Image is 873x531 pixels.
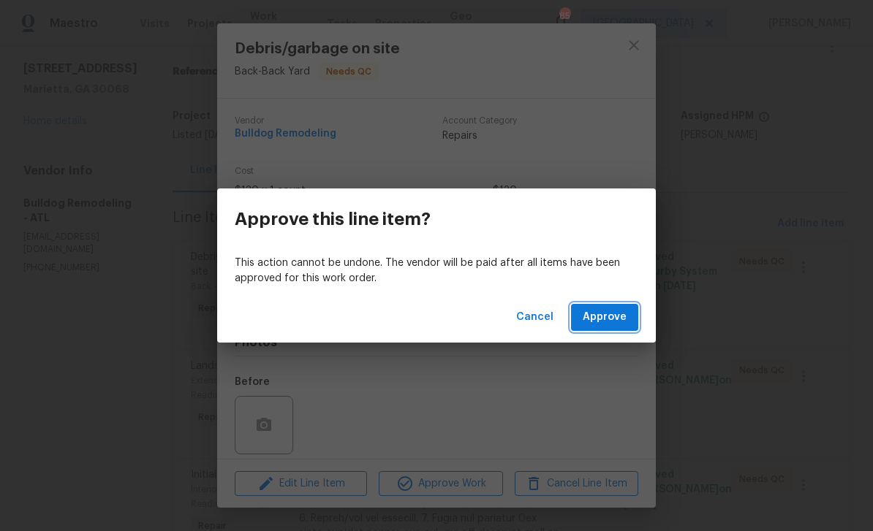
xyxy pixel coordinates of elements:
[583,308,627,326] span: Approve
[235,209,431,229] h3: Approve this line item?
[516,308,553,326] span: Cancel
[235,256,638,286] p: This action cannot be undone. The vendor will be paid after all items have been approved for this...
[510,304,559,331] button: Cancel
[571,304,638,331] button: Approve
